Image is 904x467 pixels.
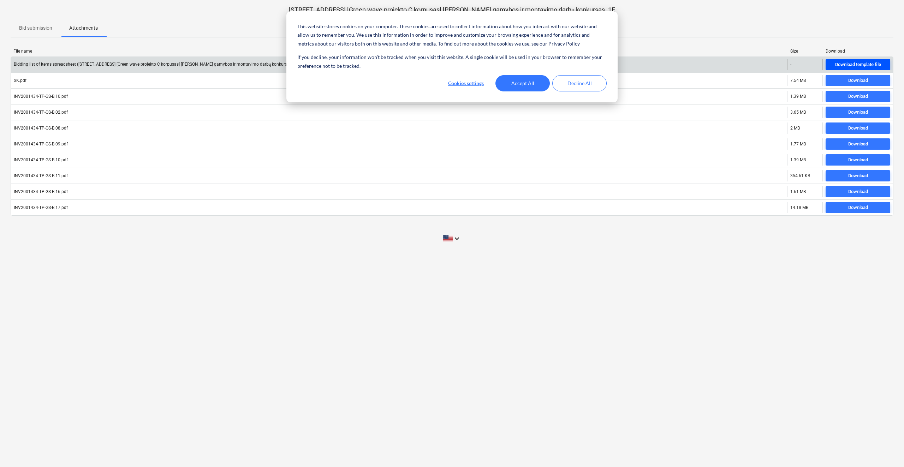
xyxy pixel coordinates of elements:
[552,75,607,91] button: Decline All
[14,173,68,178] div: INV2001434-TP-GS-B.11.pdf
[790,205,808,210] div: 14.18 MB
[848,172,868,180] div: Download
[826,122,890,134] button: Download
[297,22,607,48] p: This website stores cookies on your computer. These cookies are used to collect information about...
[790,62,791,67] div: -
[14,110,68,115] div: INV2001434-TP-GS-B.02.pdf
[835,61,881,69] div: Download template file
[826,59,890,70] button: Download template file
[286,11,618,102] div: Cookie banner
[848,204,868,212] div: Download
[453,234,461,243] i: keyboard_arrow_down
[848,156,868,164] div: Download
[14,189,68,194] div: INV2001434-TP-GS-B.16.pdf
[790,142,806,146] div: 1.77 MB
[826,186,890,197] button: Download
[495,75,550,91] button: Accept All
[11,6,893,14] p: [STREET_ADDRESS] [Green wave projekto C korpusas] [PERSON_NAME] gamybos ir montavimo darbų konkur...
[848,188,868,196] div: Download
[790,78,806,83] div: 7.54 MB
[848,77,868,85] div: Download
[826,49,891,54] div: Download
[826,154,890,166] button: Download
[14,142,68,146] div: INV2001434-TP-GS-B.09.pdf
[790,49,820,54] div: Size
[826,91,890,102] button: Download
[848,124,868,132] div: Download
[14,126,68,131] div: INV2001434-TP-GS-B.08.pdf
[14,157,68,162] div: INV2001434-TP-GS-B.10.pdf
[826,170,890,181] button: Download
[14,94,68,99] div: INV2001434-TP-GS-B.10.pdf
[848,108,868,116] div: Download
[790,94,806,99] div: 1.39 MB
[826,75,890,86] button: Download
[790,126,800,131] div: 2 MB
[13,49,785,54] div: File name
[19,24,52,32] p: Bid submission
[439,75,493,91] button: Cookies settings
[14,205,68,210] div: INV2001434-TP-GS-B.17.pdf
[14,62,309,67] div: Bidding list of items spreadsheet ([STREET_ADDRESS] [Green wave projekto C korpusas] [PERSON_NAME...
[848,92,868,101] div: Download
[790,189,806,194] div: 1.61 MB
[826,138,890,150] button: Download
[826,202,890,213] button: Download
[848,140,868,148] div: Download
[297,53,607,70] p: If you decline, your information won’t be tracked when you visit this website. A single cookie wi...
[790,157,806,162] div: 1.39 MB
[14,78,26,83] div: SK.pdf
[790,110,806,115] div: 3.65 MB
[69,24,98,32] p: Attachments
[790,173,810,178] div: 354.61 KB
[826,107,890,118] button: Download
